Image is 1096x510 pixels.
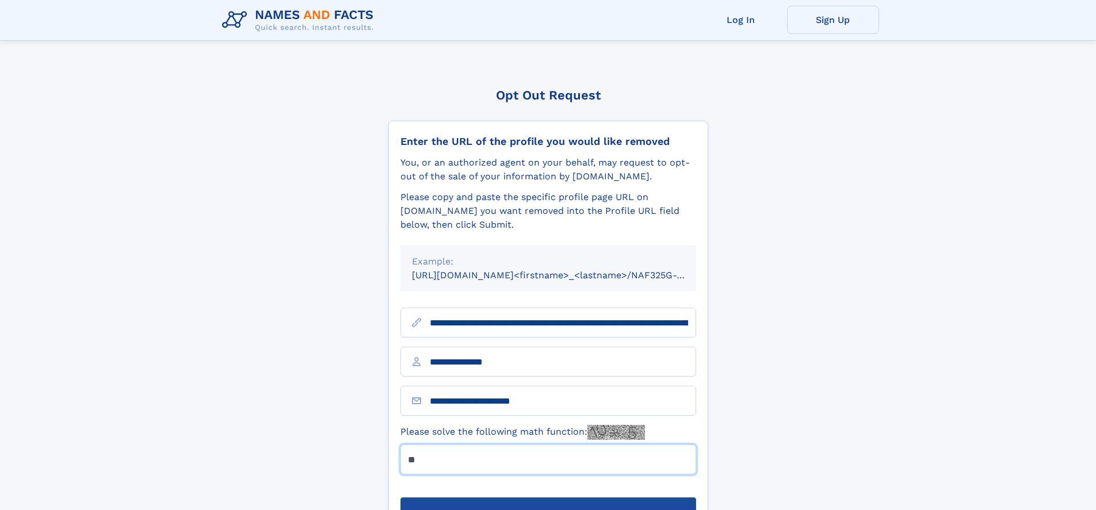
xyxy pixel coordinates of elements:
a: Sign Up [787,6,879,34]
a: Log In [695,6,787,34]
img: Logo Names and Facts [217,5,383,36]
div: Example: [412,255,685,269]
div: Opt Out Request [388,88,708,102]
div: You, or an authorized agent on your behalf, may request to opt-out of the sale of your informatio... [400,156,696,183]
label: Please solve the following math function: [400,425,645,440]
div: Please copy and paste the specific profile page URL on [DOMAIN_NAME] you want removed into the Pr... [400,190,696,232]
small: [URL][DOMAIN_NAME]<firstname>_<lastname>/NAF325G-xxxxxxxx [412,270,718,281]
div: Enter the URL of the profile you would like removed [400,135,696,148]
